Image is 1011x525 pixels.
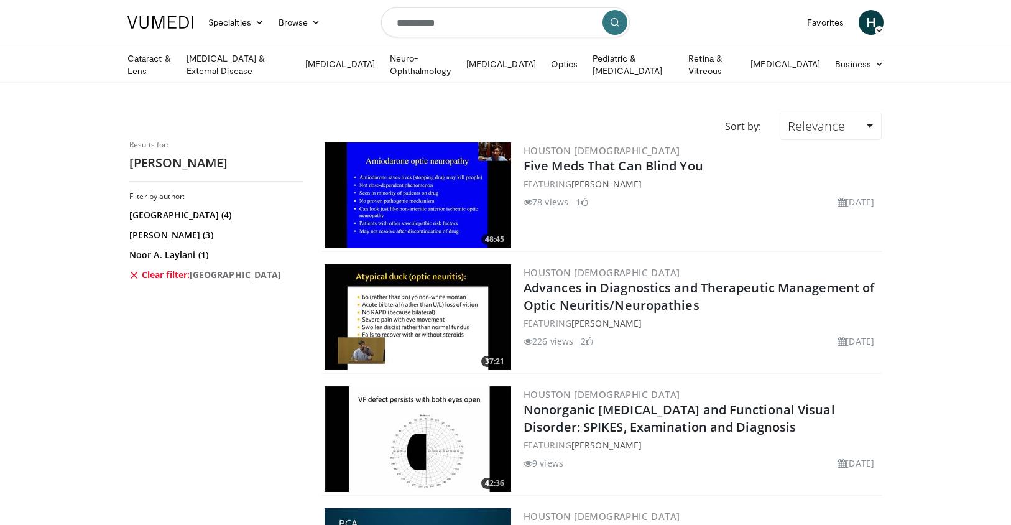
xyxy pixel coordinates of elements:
[129,192,303,202] h3: Filter by author:
[325,264,511,370] img: 0d7108b0-970a-43f0-8342-81638b5252e5.300x170_q85_crop-smart_upscale.jpg
[543,52,585,77] a: Optics
[325,386,511,492] img: 13e2abc2-9d38-44e9-9c3d-ceb164f95e6f.300x170_q85_crop-smart_upscale.jpg
[129,140,303,150] p: Results for:
[481,234,508,245] span: 48:45
[800,10,851,35] a: Favorites
[838,335,874,348] li: [DATE]
[524,177,879,190] div: FEATURING
[524,317,879,330] div: FEATURING
[581,335,593,348] li: 2
[129,229,300,241] a: [PERSON_NAME] (3)
[325,142,511,248] img: e8480045-7ad3-41c2-b8cd-e4eac0f97d5e.300x170_q85_crop-smart_upscale.jpg
[743,52,828,77] a: [MEDICAL_DATA]
[524,510,680,523] a: Houston [DEMOGRAPHIC_DATA]
[828,52,891,77] a: Business
[325,386,511,492] a: 42:36
[681,52,743,77] a: Retina & Vitreous
[129,209,300,221] a: [GEOGRAPHIC_DATA] (4)
[201,10,271,35] a: Specialties
[524,388,680,401] a: Houston [DEMOGRAPHIC_DATA]
[129,249,300,261] a: Noor A. Laylani (1)
[524,266,680,279] a: Houston [DEMOGRAPHIC_DATA]
[459,52,543,77] a: [MEDICAL_DATA]
[382,52,459,77] a: Neuro-Ophthalmology
[325,264,511,370] a: 37:21
[788,118,845,134] span: Relevance
[838,195,874,208] li: [DATE]
[576,195,588,208] li: 1
[585,52,681,77] a: Pediatric & [MEDICAL_DATA]
[271,10,328,35] a: Browse
[120,52,179,77] a: Cataract & Lens
[127,16,193,29] img: VuMedi Logo
[524,157,703,174] a: Five Meds That Can Blind You
[859,10,884,35] a: H
[716,113,770,140] div: Sort by:
[524,401,835,435] a: Nonorganic [MEDICAL_DATA] and Functional Visual Disorder: SPIKES, Examination and Diagnosis
[524,279,874,314] a: Advances in Diagnostics and Therapeutic Management of Optic Neuritis/Neuropathies
[524,439,879,452] div: FEATURING
[524,195,568,208] li: 78 views
[571,439,642,451] a: [PERSON_NAME]
[179,52,298,77] a: [MEDICAL_DATA] & External Disease
[381,7,630,37] input: Search topics, interventions
[524,457,563,470] li: 9 views
[190,269,281,281] span: [GEOGRAPHIC_DATA]
[838,457,874,470] li: [DATE]
[481,356,508,367] span: 37:21
[325,142,511,248] a: 48:45
[129,269,300,281] a: Clear filter:[GEOGRAPHIC_DATA]
[571,178,642,190] a: [PERSON_NAME]
[129,155,303,171] h2: [PERSON_NAME]
[571,317,642,329] a: [PERSON_NAME]
[524,335,573,348] li: 226 views
[780,113,882,140] a: Relevance
[481,478,508,489] span: 42:36
[524,144,680,157] a: Houston [DEMOGRAPHIC_DATA]
[298,52,382,77] a: [MEDICAL_DATA]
